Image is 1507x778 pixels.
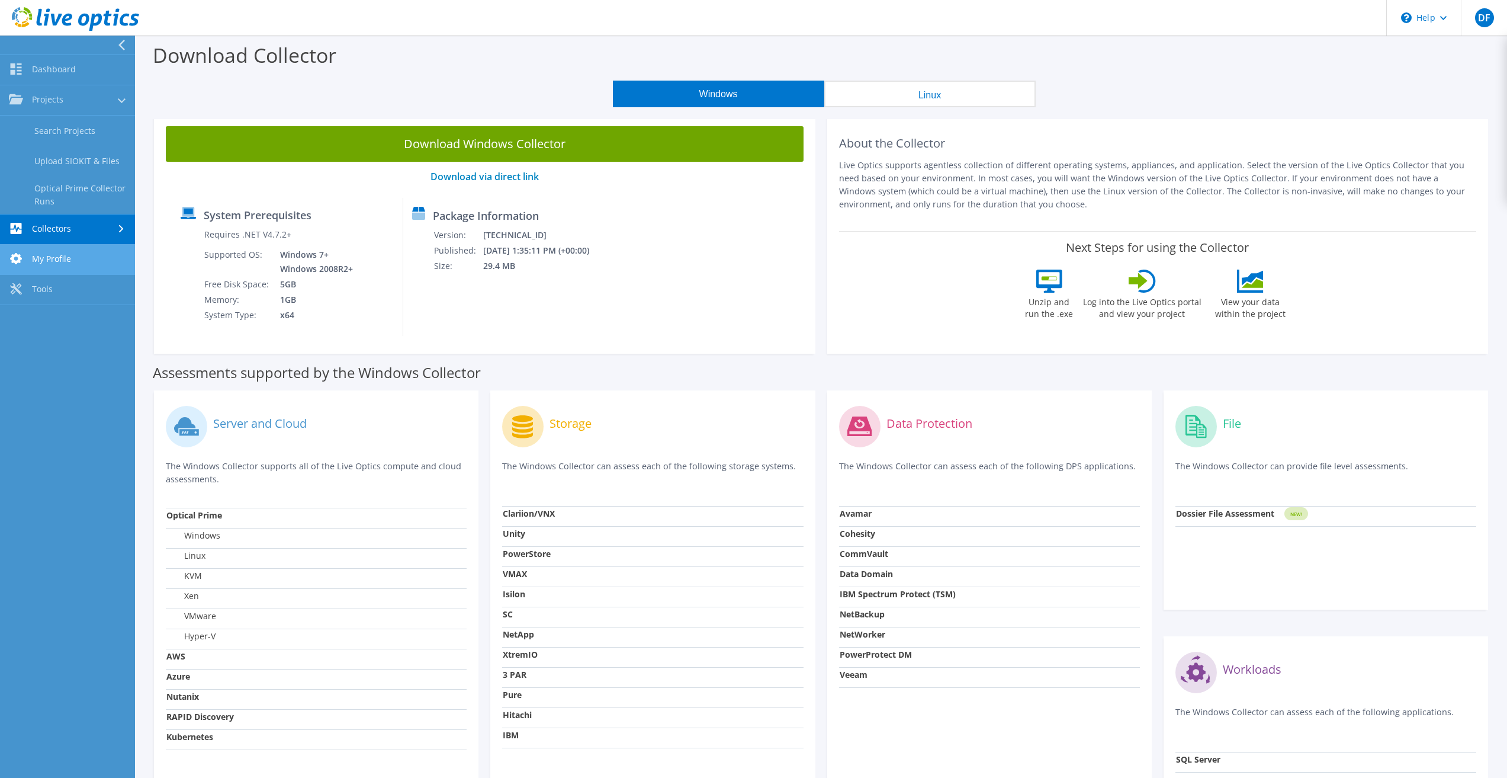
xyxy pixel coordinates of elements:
td: Published: [433,243,483,258]
label: Requires .NET V4.7.2+ [204,229,291,241]
label: Assessments supported by the Windows Collector [153,367,481,379]
strong: Unity [503,528,525,539]
strong: RAPID Discovery [166,711,234,722]
label: Package Information [433,210,539,222]
td: Memory: [204,292,271,308]
strong: CommVault [840,548,888,559]
td: [DATE] 1:35:11 PM (+00:00) [483,243,605,258]
td: [TECHNICAL_ID] [483,228,605,243]
strong: PowerProtect DM [840,649,912,660]
strong: 3 PAR [503,669,526,680]
strong: Data Domain [840,568,893,580]
label: Linux [166,550,205,562]
td: Supported OS: [204,247,271,277]
label: Windows [166,530,220,542]
strong: NetWorker [840,629,885,640]
strong: Avamar [840,508,872,519]
label: Download Collector [153,41,336,69]
strong: SQL Server [1176,754,1220,765]
h2: About the Collector [839,136,1477,151]
td: Size: [433,258,483,274]
strong: Isilon [503,588,525,600]
button: Linux [824,81,1036,107]
tspan: NEW! [1290,511,1302,517]
label: Workloads [1223,664,1281,675]
span: DF [1475,8,1494,27]
strong: NetApp [503,629,534,640]
strong: AWS [166,651,185,662]
label: View your data within the project [1208,293,1293,320]
strong: PowerStore [503,548,551,559]
strong: NetBackup [840,609,885,620]
strong: Pure [503,689,522,700]
svg: \n [1401,12,1412,23]
label: Xen [166,590,199,602]
td: 5GB [271,277,355,292]
label: Hyper-V [166,630,216,642]
strong: XtremIO [503,649,538,660]
label: VMware [166,610,216,622]
p: The Windows Collector supports all of the Live Optics compute and cloud assessments. [166,460,467,486]
label: Data Protection [886,418,972,430]
strong: Dossier File Assessment [1176,508,1274,519]
strong: SC [503,609,513,620]
td: Version: [433,228,483,243]
strong: Cohesity [840,528,875,539]
label: Unzip and run the .exe [1022,293,1077,320]
td: 1GB [271,292,355,308]
td: 29.4 MB [483,258,605,274]
strong: Hitachi [503,709,532,721]
label: KVM [166,570,202,582]
strong: Azure [166,671,190,682]
p: The Windows Collector can assess each of the following DPS applications. [839,460,1140,484]
strong: Nutanix [166,691,199,702]
strong: IBM Spectrum Protect (TSM) [840,588,956,600]
strong: Veeam [840,669,867,680]
p: The Windows Collector can assess each of the following applications. [1175,706,1476,730]
a: Download Windows Collector [166,126,804,162]
label: File [1223,418,1241,430]
td: Free Disk Space: [204,277,271,292]
strong: Optical Prime [166,510,222,521]
button: Windows [613,81,824,107]
td: Windows 7+ Windows 2008R2+ [271,247,355,277]
label: Storage [550,418,592,430]
td: System Type: [204,308,271,323]
strong: VMAX [503,568,527,580]
label: Log into the Live Optics portal and view your project [1082,293,1202,320]
a: Download via direct link [430,170,539,183]
td: x64 [271,308,355,323]
p: Live Optics supports agentless collection of different operating systems, appliances, and applica... [839,159,1477,211]
label: System Prerequisites [204,209,311,221]
strong: Kubernetes [166,731,213,742]
p: The Windows Collector can provide file level assessments. [1175,460,1476,484]
label: Server and Cloud [213,418,307,430]
strong: IBM [503,729,519,741]
strong: Clariion/VNX [503,508,555,519]
p: The Windows Collector can assess each of the following storage systems. [502,460,803,484]
label: Next Steps for using the Collector [1066,241,1249,255]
